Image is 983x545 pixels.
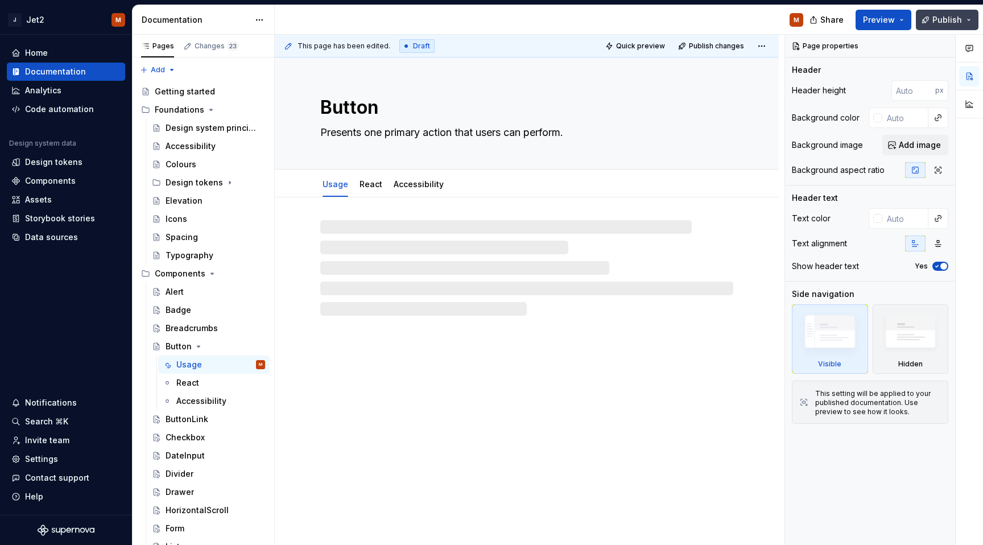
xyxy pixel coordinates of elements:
[7,450,125,468] a: Settings
[158,374,270,392] a: React
[147,119,270,137] a: Design system principles
[318,172,353,196] div: Usage
[792,85,846,96] div: Header height
[147,283,270,301] a: Alert
[25,175,76,187] div: Components
[166,141,216,152] div: Accessibility
[794,15,799,24] div: M
[932,14,962,26] span: Publish
[176,359,202,370] div: Usage
[137,265,270,283] div: Components
[147,447,270,465] a: DateInput
[7,81,125,100] a: Analytics
[137,101,270,119] div: Foundations
[38,525,94,536] svg: Supernova Logo
[355,172,387,196] div: React
[158,392,270,410] a: Accessibility
[7,63,125,81] a: Documentation
[916,10,978,30] button: Publish
[891,80,935,101] input: Auto
[792,164,885,176] div: Background aspect ratio
[25,491,43,502] div: Help
[166,486,194,498] div: Drawer
[155,104,204,115] div: Foundations
[166,286,184,298] div: Alert
[166,432,205,443] div: Checkbox
[166,323,218,334] div: Breadcrumbs
[176,377,199,389] div: React
[2,7,130,32] button: JJet2M
[318,94,731,121] textarea: Button
[166,450,205,461] div: DateInput
[856,10,911,30] button: Preview
[792,192,838,204] div: Header text
[147,137,270,155] a: Accessibility
[25,472,89,484] div: Contact support
[7,172,125,190] a: Components
[792,261,859,272] div: Show header text
[147,246,270,265] a: Typography
[792,139,863,151] div: Background image
[935,86,944,95] p: px
[25,397,77,408] div: Notifications
[147,428,270,447] a: Checkbox
[25,194,52,205] div: Assets
[882,108,928,128] input: Auto
[360,179,382,189] a: React
[147,192,270,210] a: Elevation
[25,416,68,427] div: Search ⌘K
[155,86,215,97] div: Getting started
[602,38,670,54] button: Quick preview
[176,395,226,407] div: Accessibility
[792,64,821,76] div: Header
[141,42,174,51] div: Pages
[7,228,125,246] a: Data sources
[158,356,270,374] a: UsageM
[7,100,125,118] a: Code automation
[25,104,94,115] div: Code automation
[818,360,841,369] div: Visible
[166,122,259,134] div: Design system principles
[7,469,125,487] button: Contact support
[155,268,205,279] div: Components
[147,519,270,538] a: Form
[7,153,125,171] a: Design tokens
[142,14,249,26] div: Documentation
[166,505,229,516] div: HorizontalScroll
[389,172,448,196] div: Accessibility
[25,213,95,224] div: Storybook stories
[7,412,125,431] button: Search ⌘K
[147,410,270,428] a: ButtonLink
[792,112,860,123] div: Background color
[151,65,165,75] span: Add
[166,213,187,225] div: Icons
[792,304,868,374] div: Visible
[166,177,223,188] div: Design tokens
[7,394,125,412] button: Notifications
[147,228,270,246] a: Spacing
[147,301,270,319] a: Badge
[873,304,949,374] div: Hidden
[915,262,928,271] label: Yes
[147,501,270,519] a: HorizontalScroll
[675,38,749,54] button: Publish changes
[882,208,928,229] input: Auto
[147,174,270,192] div: Design tokens
[616,42,665,51] span: Quick preview
[318,123,731,142] textarea: Presents one primary action that users can perform.
[792,213,831,224] div: Text color
[689,42,744,51] span: Publish changes
[115,15,121,24] div: M
[166,523,184,534] div: Form
[804,10,851,30] button: Share
[820,14,844,26] span: Share
[882,135,948,155] button: Add image
[147,483,270,501] a: Drawer
[25,66,86,77] div: Documentation
[815,389,941,416] div: This setting will be applied to your published documentation. Use preview to see how it looks.
[195,42,238,51] div: Changes
[7,209,125,228] a: Storybook stories
[7,431,125,449] a: Invite team
[227,42,238,51] span: 23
